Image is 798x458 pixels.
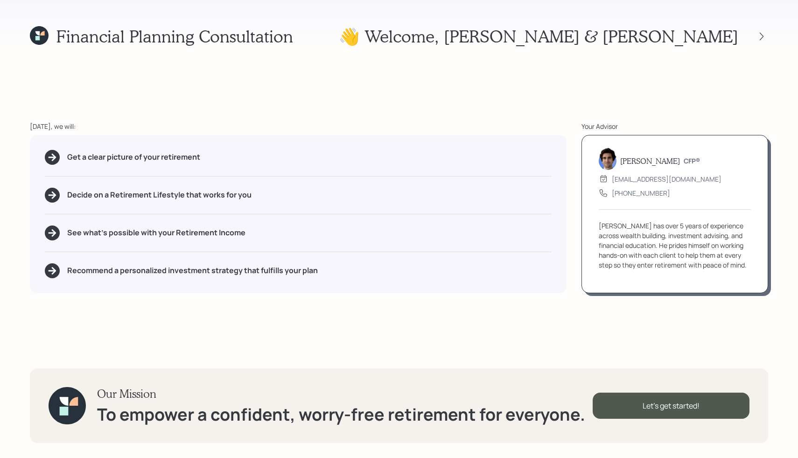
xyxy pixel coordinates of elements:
h5: See what's possible with your Retirement Income [67,228,245,237]
h6: CFP® [684,157,700,165]
img: harrison-schaefer-headshot-2.png [599,148,616,170]
div: Let's get started! [593,393,749,419]
div: [PHONE_NUMBER] [612,188,670,198]
div: Your Advisor [581,121,768,131]
h1: 👋 Welcome , [PERSON_NAME] & [PERSON_NAME] [339,26,738,46]
h1: To empower a confident, worry-free retirement for everyone. [97,404,585,424]
h5: Get a clear picture of your retirement [67,153,200,162]
div: [EMAIL_ADDRESS][DOMAIN_NAME] [612,174,721,184]
h3: Our Mission [97,387,585,401]
h5: [PERSON_NAME] [620,156,680,165]
div: [PERSON_NAME] has over 5 years of experience across wealth building, investment advising, and fin... [599,221,751,270]
h1: Financial Planning Consultation [56,26,293,46]
h5: Recommend a personalized investment strategy that fulfills your plan [67,266,318,275]
h5: Decide on a Retirement Lifestyle that works for you [67,190,252,199]
div: [DATE], we will: [30,121,567,131]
